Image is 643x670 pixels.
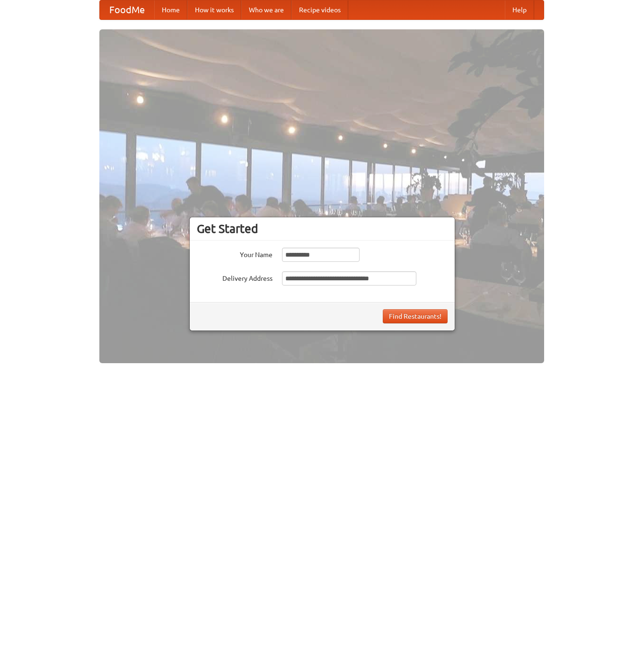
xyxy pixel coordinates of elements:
a: How it works [187,0,241,19]
h3: Get Started [197,222,448,236]
label: Your Name [197,248,273,259]
label: Delivery Address [197,271,273,283]
a: Recipe videos [291,0,348,19]
a: FoodMe [100,0,154,19]
a: Help [505,0,534,19]
button: Find Restaurants! [383,309,448,323]
a: Who we are [241,0,291,19]
a: Home [154,0,187,19]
